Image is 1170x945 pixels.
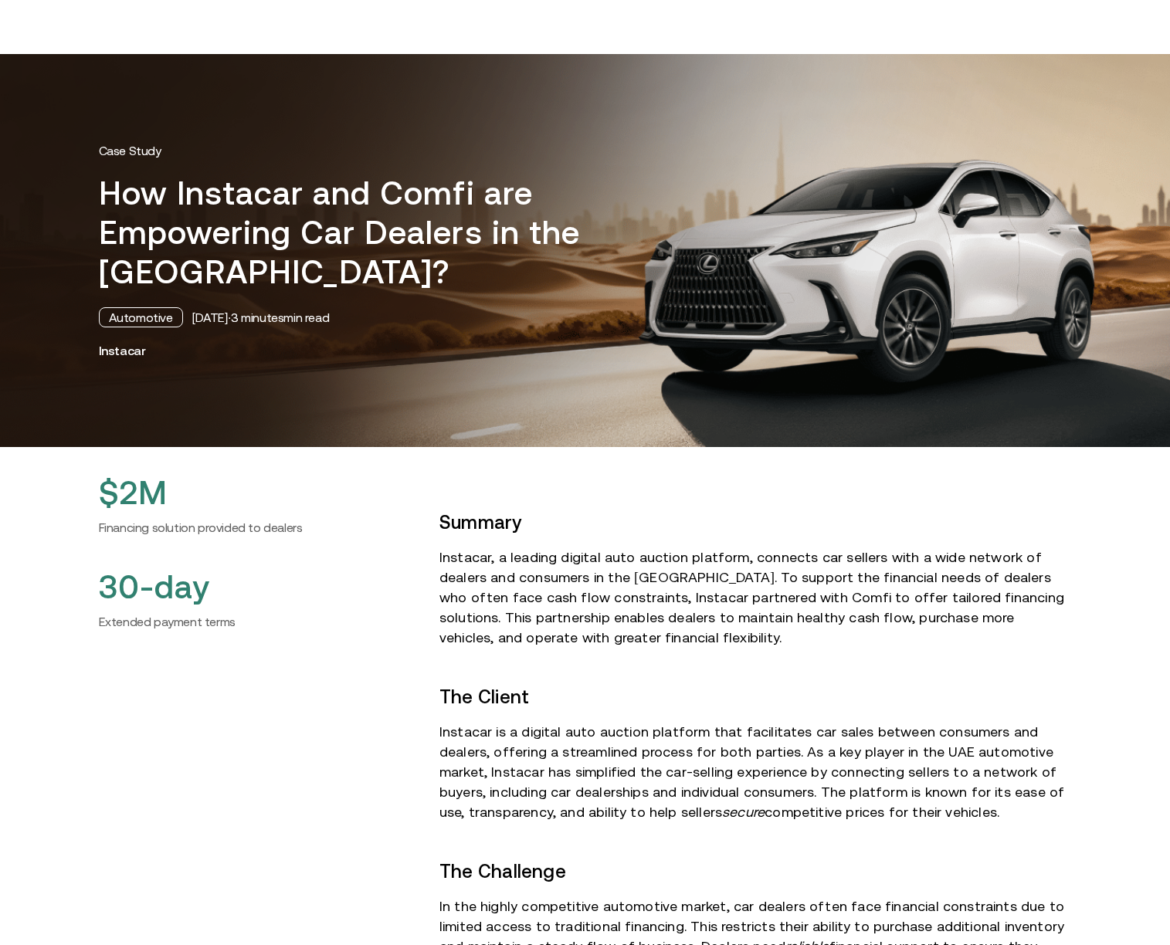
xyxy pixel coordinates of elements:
[439,722,1072,822] p: Instacar is a digital auto auction platform that facilitates car sales between consumers and deal...
[99,518,415,537] h6: Financing solution provided to dealers
[439,547,1072,648] p: Instacar, a leading digital auto auction platform, connects car sellers with a wide network of de...
[99,567,415,606] h2: 30-day
[99,307,183,327] div: Automotive
[99,174,651,292] h1: How Instacar and Comfi are Empowering Car Dealers in the [GEOGRAPHIC_DATA]?
[439,512,522,533] strong: Summary
[99,473,415,512] h2: $2M
[722,804,765,820] em: secure
[439,861,566,882] strong: The Challenge
[99,143,1072,158] p: Case Study
[99,343,1072,358] h3: Instacar
[99,612,415,631] h6: Extended payment terms
[192,310,330,325] div: [DATE] · 3 minutes min read
[439,686,529,707] strong: The Client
